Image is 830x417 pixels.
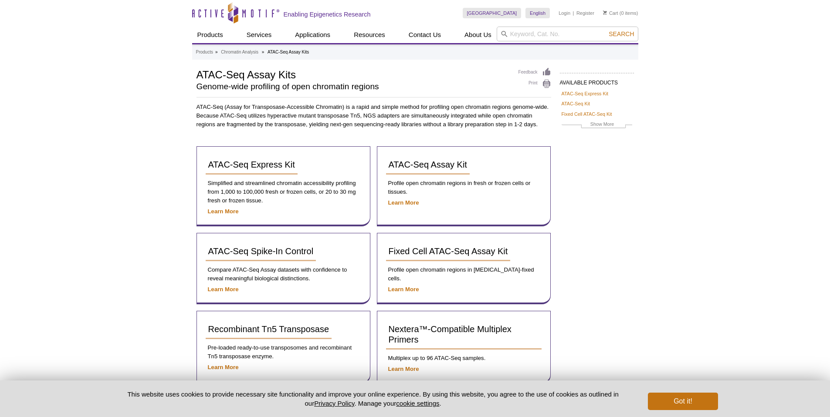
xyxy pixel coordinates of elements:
a: ATAC-Seq Kit [562,100,590,108]
a: [GEOGRAPHIC_DATA] [463,8,522,18]
a: Learn More [208,208,239,215]
p: Profile open chromatin regions in fresh or frozen cells or tissues. [386,179,542,196]
a: Applications [290,27,335,43]
span: Nextera™-Compatible Multiplex Primers [389,324,512,344]
img: Your Cart [603,10,607,15]
a: Feedback [518,67,551,77]
a: Show More [562,120,632,130]
a: Learn More [388,199,419,206]
a: Register [576,10,594,16]
span: Recombinant Tn5 Transposase [208,324,329,334]
span: Search [609,30,634,37]
a: ATAC-Seq Express Kit [562,90,609,98]
h1: ATAC-Seq Assay Kits [196,67,510,81]
p: Compare ATAC-Seq Assay datasets with confidence to reveal meaningful biological distinctions. [206,266,361,283]
p: Pre-loaded ready-to-use transposomes and recombinant Tn5 transposase enzyme. [206,343,361,361]
button: Got it! [648,393,718,410]
a: About Us [459,27,497,43]
a: ATAC-Seq Spike-In Control [206,242,316,261]
button: cookie settings [396,400,439,407]
p: This website uses cookies to provide necessary site functionality and improve your online experie... [112,390,634,408]
a: ATAC-Seq Assay Kit [386,155,470,175]
a: Fixed Cell ATAC-Seq Assay Kit [386,242,511,261]
a: Learn More [208,364,239,370]
h2: AVAILABLE PRODUCTS [560,73,634,88]
a: Products [192,27,228,43]
li: » [262,50,264,54]
a: Print [518,79,551,89]
a: Privacy Policy [314,400,354,407]
span: ATAC-Seq Spike-In Control [208,246,314,256]
span: Fixed Cell ATAC-Seq Assay Kit [389,246,508,256]
input: Keyword, Cat. No. [497,27,638,41]
a: ATAC-Seq Express Kit [206,155,298,175]
p: Multiplex up to 96 ATAC-Seq samples. [386,354,542,363]
button: Search [606,30,637,38]
a: Learn More [388,286,419,293]
p: Simplified and streamlined chromatin accessibility profiling from 1,000 to 100,000 fresh or froze... [206,179,361,205]
a: Learn More [388,366,419,372]
a: English [525,8,550,18]
a: Contact Us [403,27,446,43]
a: Learn More [208,286,239,293]
span: ATAC-Seq Express Kit [208,160,295,169]
a: Services [241,27,277,43]
a: Products [196,48,213,56]
span: ATAC-Seq Assay Kit [389,160,467,169]
li: ATAC-Seq Assay Kits [268,50,309,54]
h2: Genome-wide profiling of open chromatin regions [196,83,510,91]
a: Resources [349,27,390,43]
p: ATAC-Seq (Assay for Transposase-Accessible Chromatin) is a rapid and simple method for profiling ... [196,103,551,129]
a: Cart [603,10,618,16]
a: Nextera™-Compatible Multiplex Primers [386,320,542,350]
a: Recombinant Tn5 Transposase [206,320,332,339]
a: Chromatin Analysis [221,48,258,56]
a: Login [559,10,570,16]
a: Fixed Cell ATAC-Seq Kit [562,110,612,118]
li: (0 items) [603,8,638,18]
li: | [573,8,574,18]
li: » [215,50,218,54]
p: Profile open chromatin regions in [MEDICAL_DATA]-fixed cells. [386,266,542,283]
h2: Enabling Epigenetics Research [284,10,371,18]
